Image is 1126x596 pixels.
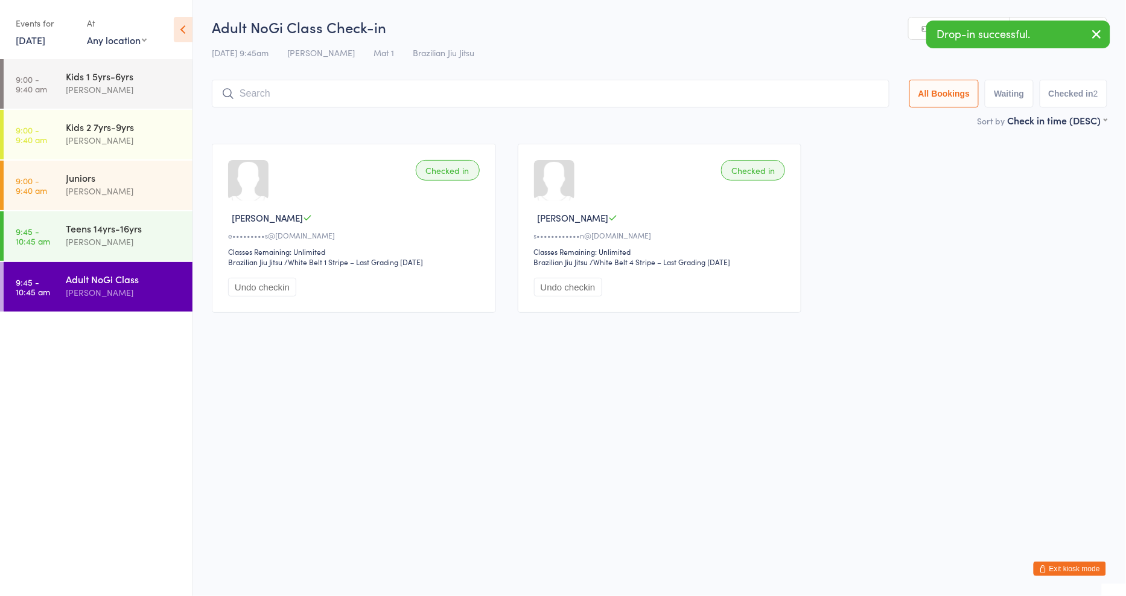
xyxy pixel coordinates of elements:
[66,184,182,198] div: [PERSON_NAME]
[16,74,47,94] time: 9:00 - 9:40 am
[721,160,785,181] div: Checked in
[16,277,50,296] time: 9:45 - 10:45 am
[87,33,147,46] div: Any location
[16,226,50,246] time: 9:45 - 10:45 am
[16,13,75,33] div: Events for
[4,262,192,312] a: 9:45 -10:45 amAdult NoGi Class[PERSON_NAME]
[926,21,1110,48] div: Drop-in successful.
[66,133,182,147] div: [PERSON_NAME]
[212,46,269,59] span: [DATE] 9:45am
[590,257,731,267] span: / White Belt 4 Stripe – Last Grading [DATE]
[66,286,182,300] div: [PERSON_NAME]
[228,257,282,267] div: Brazilian Jiu Jitsu
[16,125,47,144] time: 9:00 - 9:40 am
[212,80,889,107] input: Search
[232,211,303,224] span: [PERSON_NAME]
[228,246,483,257] div: Classes Remaining: Unlimited
[4,161,192,210] a: 9:00 -9:40 amJuniors[PERSON_NAME]
[228,278,296,296] button: Undo checkin
[228,230,483,240] div: e•••••••••s@[DOMAIN_NAME]
[534,278,602,296] button: Undo checkin
[413,46,474,59] span: Brazilian Jiu Jitsu
[66,235,182,249] div: [PERSON_NAME]
[16,176,47,195] time: 9:00 - 9:40 am
[1040,80,1108,107] button: Checked in2
[534,257,588,267] div: Brazilian Jiu Jitsu
[4,211,192,261] a: 9:45 -10:45 amTeens 14yrs-16yrs[PERSON_NAME]
[284,257,423,267] span: / White Belt 1 Stripe – Last Grading [DATE]
[16,33,45,46] a: [DATE]
[66,120,182,133] div: Kids 2 7yrs-9yrs
[416,160,480,181] div: Checked in
[66,222,182,235] div: Teens 14yrs-16yrs
[985,80,1033,107] button: Waiting
[534,246,789,257] div: Classes Remaining: Unlimited
[1008,114,1107,127] div: Check in time (DESC)
[534,230,789,240] div: s••••••••••••n@[DOMAIN_NAME]
[909,80,979,107] button: All Bookings
[4,59,192,109] a: 9:00 -9:40 amKids 1 5yrs-6yrs[PERSON_NAME]
[1093,89,1098,98] div: 2
[212,17,1107,37] h2: Adult NoGi Class Check-in
[87,13,147,33] div: At
[538,211,609,224] span: [PERSON_NAME]
[287,46,355,59] span: [PERSON_NAME]
[66,171,182,184] div: Juniors
[66,272,182,286] div: Adult NoGi Class
[66,83,182,97] div: [PERSON_NAME]
[4,110,192,159] a: 9:00 -9:40 amKids 2 7yrs-9yrs[PERSON_NAME]
[978,115,1005,127] label: Sort by
[374,46,394,59] span: Mat 1
[66,69,182,83] div: Kids 1 5yrs-6yrs
[1034,562,1106,576] button: Exit kiosk mode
